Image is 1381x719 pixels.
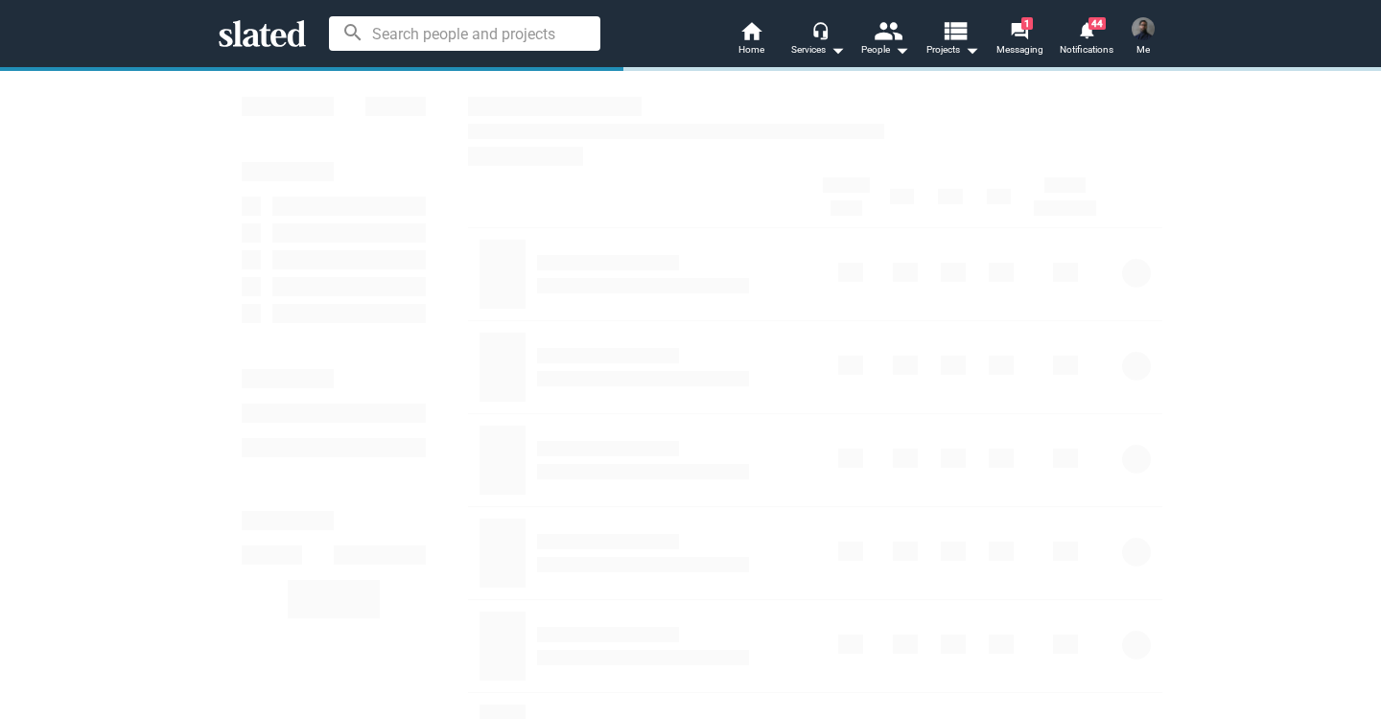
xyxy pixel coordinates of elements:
a: 44Notifications [1053,19,1120,61]
div: People [861,38,909,61]
mat-icon: arrow_drop_down [826,38,849,61]
a: 1Messaging [986,19,1053,61]
button: Services [784,19,852,61]
span: 1 [1021,17,1033,30]
mat-icon: arrow_drop_down [960,38,983,61]
a: Home [717,19,784,61]
mat-icon: forum [1010,21,1028,39]
span: Me [1136,38,1150,61]
mat-icon: home [739,19,762,42]
span: Messaging [996,38,1043,61]
span: Projects [926,38,979,61]
span: 44 [1088,17,1106,30]
button: Poya ShohaniMe [1120,13,1166,63]
button: People [852,19,919,61]
mat-icon: arrow_drop_down [890,38,913,61]
mat-icon: headset_mic [811,21,829,38]
input: Search people and projects [329,16,600,51]
div: Services [791,38,845,61]
span: Notifications [1060,38,1113,61]
mat-icon: people [874,16,901,44]
button: Projects [919,19,986,61]
mat-icon: notifications [1077,20,1095,38]
mat-icon: view_list [941,16,969,44]
span: Home [738,38,764,61]
img: Poya Shohani [1132,17,1155,40]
